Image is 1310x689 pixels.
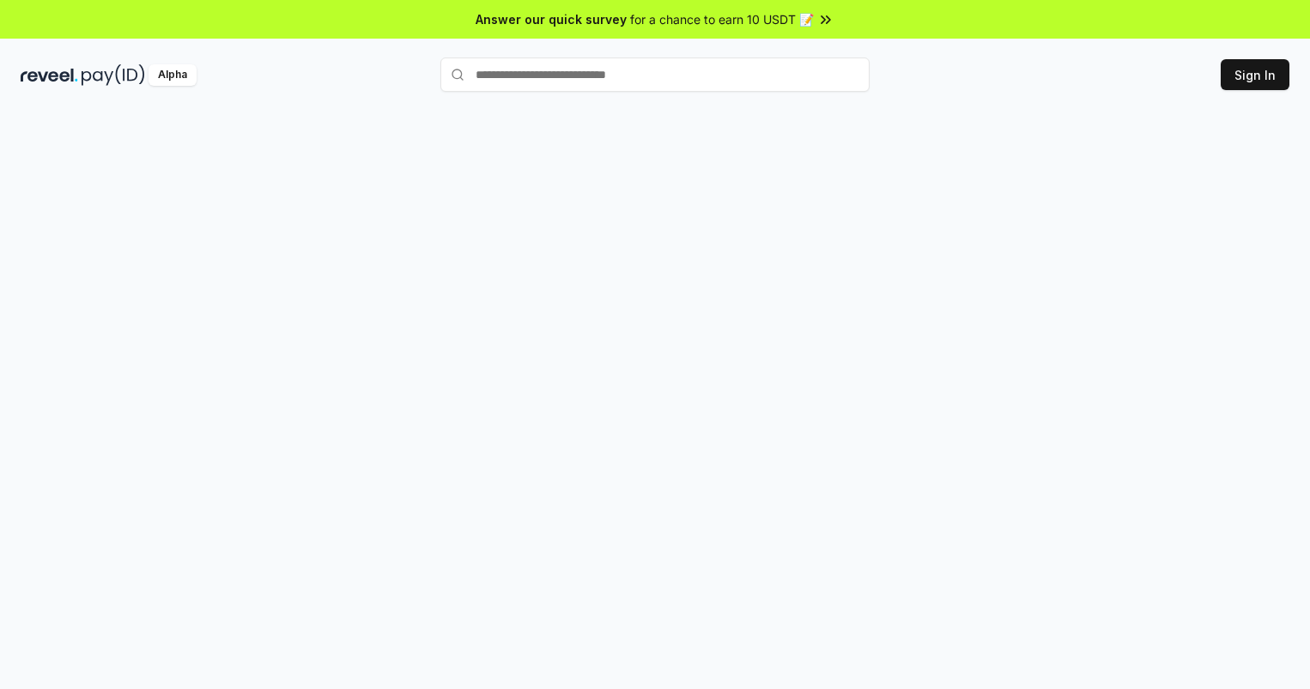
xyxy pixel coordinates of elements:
img: pay_id [82,64,145,86]
div: Alpha [149,64,197,86]
span: for a chance to earn 10 USDT 📝 [630,10,814,28]
img: reveel_dark [21,64,78,86]
span: Answer our quick survey [476,10,627,28]
button: Sign In [1221,59,1289,90]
